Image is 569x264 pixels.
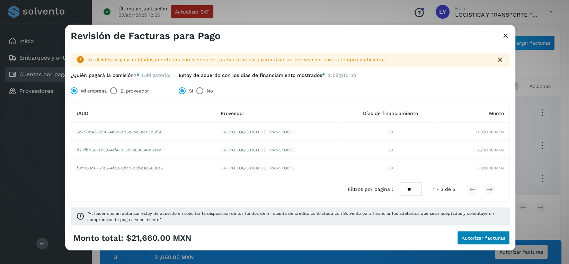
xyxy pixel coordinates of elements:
span: Filtros por página : [348,186,393,193]
label: Mi empresa [81,84,107,98]
td: GRUPO LOGISTICO DE TRANSPORTE [215,123,341,141]
label: Estoy de acuerdo con los días de financiamiento mostrados [179,72,325,78]
span: 3,920.00 MXN [477,165,504,171]
td: d77fbb56-e853-41f4-935c-b630041d6eed [71,141,215,159]
span: (Obligatorio) [142,72,170,78]
label: ¿Quién pagará la comisión? [71,72,139,78]
div: No olvides asignar cuidadosamente las comisiones de tus facturas para garantizar un proceso sin c... [87,56,490,64]
td: GRUPO LOGISTICO DE TRANSPORTE [215,159,341,177]
span: "Al hacer clic en autorizar estoy de acuerdo en solicitar la disposición de los fondos de mi cuen... [87,210,504,223]
span: Proveedor [221,110,245,116]
span: Monto [489,110,504,116]
span: UUID [77,110,88,116]
span: (Obligatorio) [328,72,356,81]
label: El proveedor [121,84,149,98]
td: f0bb83d6-67e5-4fa3-9dc9-c2bda05888a6 [71,159,215,177]
td: 30 [341,159,439,177]
span: $21,660.00 MXN [126,233,192,243]
span: Monto total: [73,233,123,243]
td: 30 [341,123,439,141]
h3: Revisión de Facturas para Pago [71,30,221,42]
span: 1 - 3 de 3 [433,186,455,193]
span: 11,020.00 MXN [476,129,504,135]
label: Sí [189,84,193,98]
span: Autorizar facturas [462,236,505,240]
td: GRUPO LOGISTICO DE TRANSPORTE [215,141,341,159]
span: 6,720.00 MXN [477,147,504,153]
td: 30 [341,141,439,159]
td: 5c750b43-8916-4a6c-ab5e-bc7ac05b5f58 [71,123,215,141]
span: Días de financiamiento [363,110,418,116]
label: No [207,84,213,98]
button: Autorizar facturas [457,231,510,245]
